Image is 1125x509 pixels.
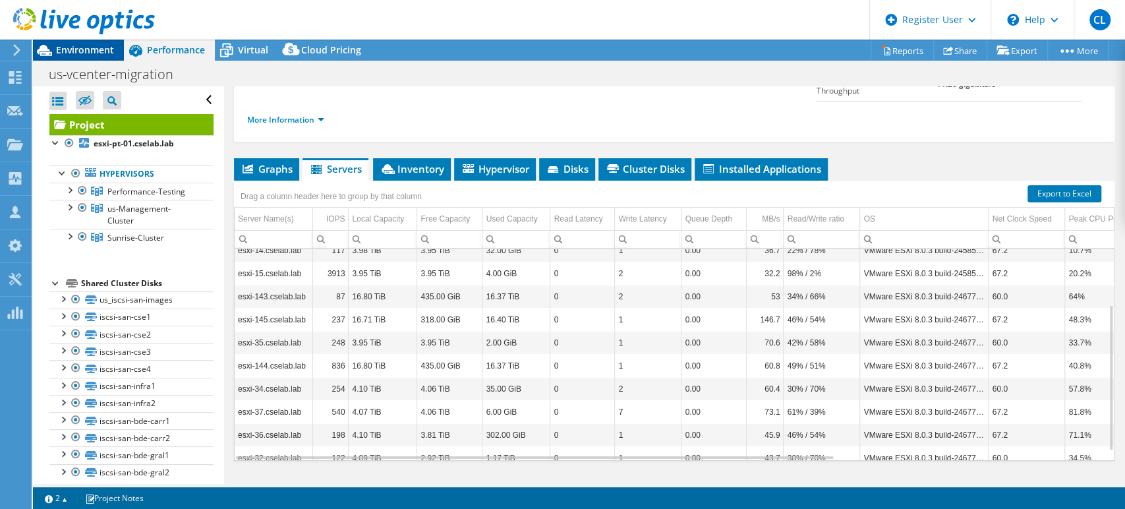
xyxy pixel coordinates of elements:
[313,262,349,285] td: Column IOPS, Value 3913
[615,308,681,331] td: Column Write Latency, Value 1
[989,446,1065,469] td: Column Net Clock Speed, Value 60.0
[49,135,214,152] a: esxi-pt-01.cselab.lab
[860,308,989,331] td: Column OS, Value VMware ESXi 8.0.3 build-24677879
[235,354,313,377] td: Column Server Name(s), Value esxi-144.cselab.lab
[681,285,747,308] td: Column Queue Depth, Value 0.00
[784,331,860,354] td: Column Read/Write ratio, Value 42% / 58%
[860,239,989,262] td: Column OS, Value VMware ESXi 8.0.3 build-24585383
[49,326,214,343] a: iscsi-san-cse2
[349,208,417,231] td: Local Capacity Column
[313,208,349,231] td: IOPS Column
[1089,9,1111,30] span: CL
[615,208,681,231] td: Write Latency Column
[107,186,185,197] span: Performance-Testing
[989,230,1065,248] td: Column Net Clock Speed, Filter cell
[1047,40,1109,61] a: More
[349,230,417,248] td: Column Local Capacity, Filter cell
[313,308,349,331] td: Column IOPS, Value 237
[309,162,362,175] span: Servers
[313,400,349,423] td: Column IOPS, Value 540
[482,308,550,331] td: Column Used Capacity, Value 16.40 TiB
[49,395,214,412] a: iscsi-san-infra2
[747,262,784,285] td: Column MB/s, Value 32.2
[787,211,844,227] div: Read/Write ratio
[313,446,349,469] td: Column IOPS, Value 122
[461,162,529,175] span: Hypervisor
[989,354,1065,377] td: Column Net Clock Speed, Value 67.2
[417,239,482,262] td: Column Free Capacity, Value 3.95 TiB
[349,285,417,308] td: Column Local Capacity, Value 16.80 TiB
[352,211,404,227] div: Local Capacity
[349,239,417,262] td: Column Local Capacity, Value 3.98 TiB
[615,230,681,248] td: Column Write Latency, Filter cell
[784,423,860,446] td: Column Read/Write ratio, Value 46% / 54%
[784,285,860,308] td: Column Read/Write ratio, Value 34% / 66%
[989,262,1065,285] td: Column Net Clock Speed, Value 67.2
[349,377,417,400] td: Column Local Capacity, Value 4.10 TiB
[550,377,615,400] td: Column Read Latency, Value 0
[49,429,214,446] a: iscsi-san-bde-carr2
[615,285,681,308] td: Column Write Latency, Value 2
[747,400,784,423] td: Column MB/s, Value 73.1
[313,230,349,248] td: Column IOPS, Filter cell
[349,308,417,331] td: Column Local Capacity, Value 16.71 TiB
[989,239,1065,262] td: Column Net Clock Speed, Value 67.2
[235,308,313,331] td: Column Server Name(s), Value esxi-145.cselab.lab
[326,211,345,227] div: IOPS
[417,400,482,423] td: Column Free Capacity, Value 4.06 TiB
[615,423,681,446] td: Column Write Latency, Value 1
[49,165,214,183] a: Hypervisors
[1027,185,1101,202] a: Export to Excel
[482,400,550,423] td: Column Used Capacity, Value 6.00 GiB
[482,354,550,377] td: Column Used Capacity, Value 16.37 TiB
[860,285,989,308] td: Column OS, Value VMware ESXi 8.0.3 build-24677879
[107,232,164,243] span: Sunrise-Cluster
[615,262,681,285] td: Column Write Latency, Value 2
[417,354,482,377] td: Column Free Capacity, Value 435.00 GiB
[784,400,860,423] td: Column Read/Write ratio, Value 61% / 39%
[49,464,214,481] a: iscsi-san-bde-gral2
[349,423,417,446] td: Column Local Capacity, Value 4.10 TiB
[417,331,482,354] td: Column Free Capacity, Value 3.95 TiB
[747,239,784,262] td: Column MB/s, Value 36.7
[417,308,482,331] td: Column Free Capacity, Value 318.00 GiB
[989,423,1065,446] td: Column Net Clock Speed, Value 67.2
[615,331,681,354] td: Column Write Latency, Value 1
[747,423,784,446] td: Column MB/s, Value 45.9
[235,400,313,423] td: Column Server Name(s), Value esxi-37.cselab.lab
[550,331,615,354] td: Column Read Latency, Value 0
[989,400,1065,423] td: Column Net Clock Speed, Value 67.2
[349,446,417,469] td: Column Local Capacity, Value 4.09 TiB
[417,285,482,308] td: Column Free Capacity, Value 435.00 GiB
[550,239,615,262] td: Column Read Latency, Value 0
[747,331,784,354] td: Column MB/s, Value 70.6
[49,309,214,326] a: iscsi-san-cse1
[681,239,747,262] td: Column Queue Depth, Value 0.00
[681,208,747,231] td: Queue Depth Column
[860,400,989,423] td: Column OS, Value VMware ESXi 8.0.3 build-24677879
[417,208,482,231] td: Free Capacity Column
[936,78,995,90] b: 11.26 gigabits/s
[681,230,747,248] td: Column Queue Depth, Filter cell
[685,211,732,227] div: Queue Depth
[681,308,747,331] td: Column Queue Depth, Value 0.00
[550,285,615,308] td: Column Read Latency, Value 0
[313,423,349,446] td: Column IOPS, Value 198
[313,331,349,354] td: Column IOPS, Value 248
[235,446,313,469] td: Column Server Name(s), Value esxi-32.cselab.lab
[550,308,615,331] td: Column Read Latency, Value 0
[615,354,681,377] td: Column Write Latency, Value 1
[989,208,1065,231] td: Net Clock Speed Column
[747,446,784,469] td: Column MB/s, Value 43.7
[482,423,550,446] td: Column Used Capacity, Value 302.00 GiB
[681,354,747,377] td: Column Queue Depth, Value 0.00
[49,378,214,395] a: iscsi-san-infra1
[863,211,875,227] div: OS
[36,490,76,506] a: 2
[49,114,214,135] a: Project
[482,239,550,262] td: Column Used Capacity, Value 32.00 GiB
[313,377,349,400] td: Column IOPS, Value 254
[860,377,989,400] td: Column OS, Value VMware ESXi 8.0.3 build-24677879
[762,211,780,227] div: MB/s
[235,239,313,262] td: Column Server Name(s), Value esxi-14.cselab.lab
